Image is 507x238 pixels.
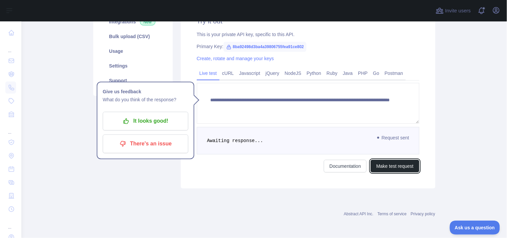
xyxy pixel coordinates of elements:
[5,40,16,53] div: ...
[282,68,304,79] a: NodeJS
[304,68,324,79] a: Python
[220,68,237,79] a: cURL
[378,212,407,216] a: Terms of service
[140,19,155,25] span: New
[101,58,165,73] a: Settings
[374,134,413,142] span: Request sent
[237,68,263,79] a: Javascript
[340,68,356,79] a: Java
[324,68,340,79] a: Ruby
[101,44,165,58] a: Usage
[103,112,188,131] button: It looks good!
[5,122,16,135] div: ...
[344,212,374,216] a: Abstract API Inc.
[434,5,472,16] button: Invite users
[101,73,165,88] a: Support
[103,88,188,96] h1: Give us feedback
[207,138,263,143] span: Awaiting response...
[224,42,307,52] span: 8ba92498d3ba4a39806755fea91ce802
[197,56,274,61] a: Create, rotate and manage your keys
[197,43,419,50] div: Primary Key:
[382,68,406,79] a: Postman
[370,68,382,79] a: Go
[103,96,188,104] p: What do you think of the response?
[108,138,183,150] p: There's an issue
[450,221,500,235] iframe: Toggle Customer Support
[197,68,220,79] a: Live test
[411,212,435,216] a: Privacy policy
[108,116,183,127] p: It looks good!
[371,160,419,172] button: Make test request
[5,217,16,230] div: ...
[263,68,282,79] a: jQuery
[101,14,165,29] a: Integrations New
[103,135,188,153] button: There's an issue
[356,68,371,79] a: PHP
[101,29,165,44] a: Bulk upload (CSV)
[197,31,419,38] div: This is your private API key, specific to this API.
[445,7,471,15] span: Invite users
[324,160,367,172] a: Documentation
